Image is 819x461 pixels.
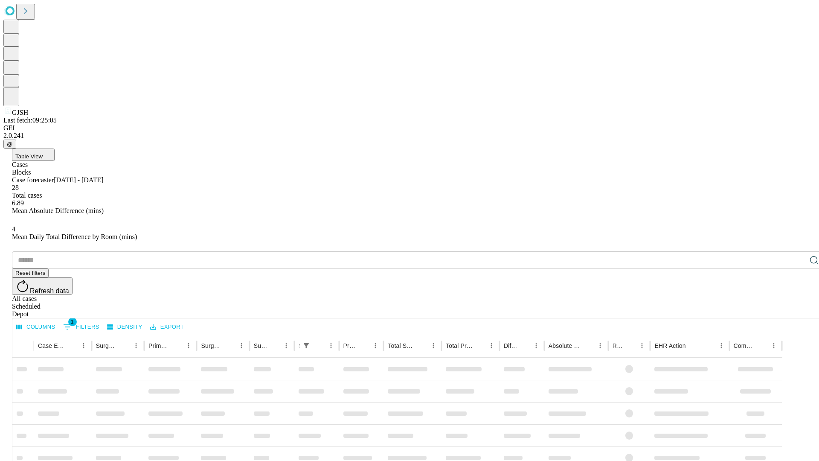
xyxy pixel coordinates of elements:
span: Last fetch: 09:25:05 [3,117,57,124]
button: Sort [415,340,427,352]
button: Menu [715,340,727,352]
button: Menu [280,340,292,352]
div: Predicted In Room Duration [343,342,357,349]
div: 2.0.241 [3,132,816,140]
button: Menu [636,340,648,352]
button: Menu [594,340,606,352]
button: Menu [530,340,542,352]
span: GJSH [12,109,28,116]
button: Reset filters [12,268,49,277]
div: Difference [504,342,517,349]
div: Primary Service [148,342,170,349]
button: Show filters [300,340,312,352]
button: Sort [357,340,369,352]
span: Total cases [12,192,42,199]
button: Sort [268,340,280,352]
button: Export [148,321,186,334]
button: Table View [12,149,55,161]
div: Surgery Name [201,342,222,349]
div: Case Epic Id [38,342,65,349]
div: GEI [3,124,816,132]
button: Sort [118,340,130,352]
button: Select columns [14,321,58,334]
button: Menu [768,340,780,352]
span: @ [7,141,13,147]
div: Comments [734,342,755,349]
button: Menu [369,340,381,352]
span: 6.89 [12,199,24,207]
button: Menu [130,340,142,352]
button: Sort [473,340,485,352]
button: Sort [171,340,183,352]
button: @ [3,140,16,149]
div: 1 active filter [300,340,312,352]
button: Sort [687,340,699,352]
span: Reset filters [15,270,45,276]
span: Case forecaster [12,176,54,184]
button: Menu [183,340,195,352]
div: Total Predicted Duration [446,342,473,349]
span: Mean Absolute Difference (mins) [12,207,104,214]
div: Surgeon Name [96,342,117,349]
span: 28 [12,184,19,191]
button: Menu [485,340,497,352]
div: EHR Action [654,342,685,349]
button: Show filters [61,320,102,334]
button: Density [105,321,145,334]
button: Sort [66,340,78,352]
button: Menu [78,340,90,352]
span: 1 [68,318,77,326]
button: Sort [582,340,594,352]
button: Sort [756,340,768,352]
button: Menu [427,340,439,352]
div: Resolved in EHR [613,342,624,349]
button: Sort [224,340,235,352]
button: Menu [325,340,337,352]
button: Sort [518,340,530,352]
button: Refresh data [12,277,73,295]
button: Sort [313,340,325,352]
span: Refresh data [30,287,69,295]
span: Table View [15,153,43,160]
div: Total Scheduled Duration [388,342,415,349]
span: Mean Daily Total Difference by Room (mins) [12,233,137,240]
span: 4 [12,225,15,233]
button: Sort [624,340,636,352]
div: Surgery Date [254,342,267,349]
button: Menu [235,340,247,352]
span: [DATE] - [DATE] [54,176,103,184]
div: Absolute Difference [549,342,581,349]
